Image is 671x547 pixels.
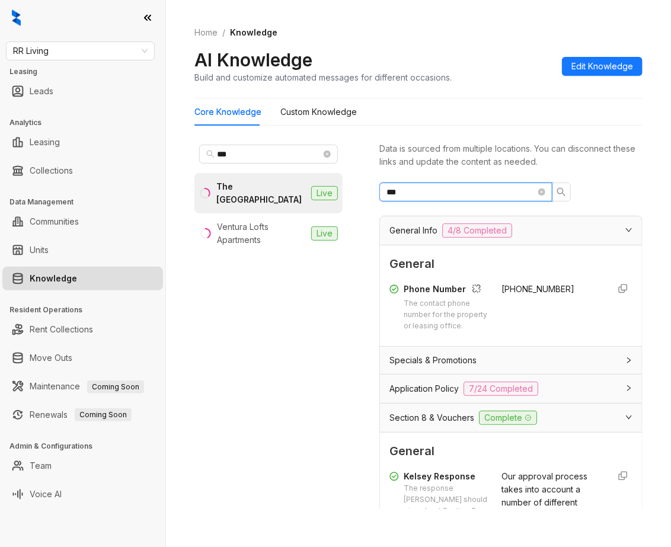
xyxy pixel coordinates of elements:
[2,210,163,233] li: Communities
[2,238,163,262] li: Units
[206,150,215,158] span: search
[30,79,53,103] a: Leads
[501,284,574,294] span: [PHONE_NUMBER]
[13,42,148,60] span: RR Living
[192,26,220,39] a: Home
[324,151,331,158] span: close-circle
[389,354,477,367] span: Specials & Promotions
[538,188,545,196] span: close-circle
[389,224,437,237] span: General Info
[222,26,225,39] li: /
[404,298,487,332] div: The contact phone number for the property or leasing office.
[380,375,642,403] div: Application Policy7/24 Completed
[389,411,474,424] span: Section 8 & Vouchers
[9,305,165,315] h3: Resident Operations
[442,223,512,238] span: 4/8 Completed
[2,159,163,183] li: Collections
[2,79,163,103] li: Leads
[479,411,537,425] span: Complete
[30,482,62,506] a: Voice AI
[194,105,261,119] div: Core Knowledge
[2,375,163,398] li: Maintenance
[2,318,163,341] li: Rent Collections
[30,318,93,341] a: Rent Collections
[464,382,538,396] span: 7/24 Completed
[9,441,165,452] h3: Admin & Configurations
[230,27,277,37] span: Knowledge
[389,442,632,460] span: General
[194,49,312,71] h2: AI Knowledge
[379,142,643,168] div: Data is sourced from multiple locations. You can disconnect these links and update the content as...
[2,346,163,370] li: Move Outs
[380,347,642,374] div: Specials & Promotions
[389,382,459,395] span: Application Policy
[30,454,52,478] a: Team
[30,210,79,233] a: Communities
[625,226,632,233] span: expanded
[404,283,487,298] div: Phone Number
[404,470,487,483] div: Kelsey Response
[30,403,132,427] a: RenewalsComing Soon
[380,404,642,432] div: Section 8 & VouchersComplete
[30,159,73,183] a: Collections
[9,66,165,77] h3: Leasing
[311,186,338,200] span: Live
[216,180,306,206] div: The [GEOGRAPHIC_DATA]
[30,130,60,154] a: Leasing
[625,385,632,392] span: collapsed
[311,226,338,241] span: Live
[30,267,77,290] a: Knowledge
[557,187,566,197] span: search
[380,216,642,245] div: General Info4/8 Completed
[2,267,163,290] li: Knowledge
[2,482,163,506] li: Voice AI
[571,60,633,73] span: Edit Knowledge
[9,197,165,207] h3: Data Management
[280,105,357,119] div: Custom Knowledge
[404,483,487,527] div: The response [PERSON_NAME] should give about Section 8 and vouchers
[389,255,632,273] span: General
[12,9,21,26] img: logo
[562,57,643,76] button: Edit Knowledge
[2,454,163,478] li: Team
[625,357,632,364] span: collapsed
[87,380,144,394] span: Coming Soon
[194,71,452,84] div: Build and customize automated messages for different occasions.
[217,220,306,247] div: Ventura Lofts Apartments
[9,117,165,128] h3: Analytics
[2,403,163,427] li: Renewals
[30,346,72,370] a: Move Outs
[625,414,632,421] span: expanded
[75,408,132,421] span: Coming Soon
[2,130,163,154] li: Leasing
[30,238,49,262] a: Units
